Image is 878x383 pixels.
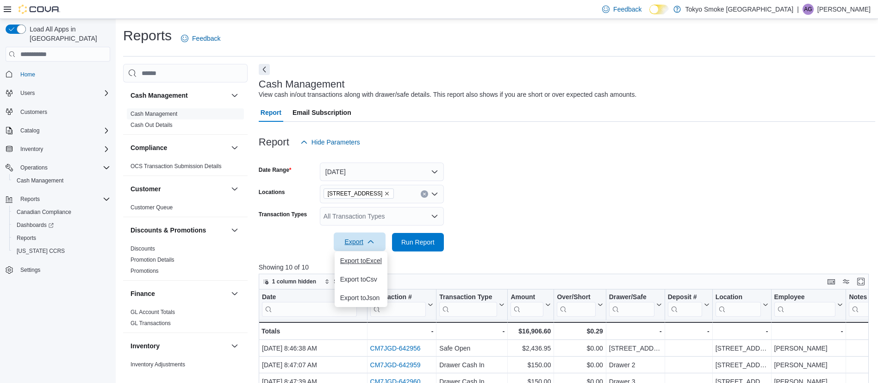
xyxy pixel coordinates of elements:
[613,5,641,14] span: Feedback
[667,326,709,337] div: -
[131,121,173,129] span: Cash Out Details
[20,164,48,171] span: Operations
[334,232,386,251] button: Export
[339,232,380,251] span: Export
[13,175,67,186] a: Cash Management
[20,127,39,134] span: Catalog
[335,251,387,270] button: Export toExcel
[609,293,654,317] div: Drawer/Safe
[229,288,240,299] button: Finance
[13,207,110,218] span: Canadian Compliance
[259,263,875,272] p: Showing 10 of 10
[259,211,307,218] label: Transaction Types
[17,88,38,99] button: Users
[439,326,504,337] div: -
[259,79,345,90] h3: Cash Management
[13,220,57,231] a: Dashboards
[131,361,185,368] span: Inventory Adjustments
[2,87,114,100] button: Users
[262,293,357,302] div: Date
[131,361,185,368] a: Inventory Adjustments
[774,293,835,317] div: Employee
[131,204,173,211] a: Customer Queue
[20,266,40,274] span: Settings
[17,221,54,229] span: Dashboards
[131,320,171,327] span: GL Transactions
[2,124,114,137] button: Catalog
[177,29,224,48] a: Feedback
[817,4,871,15] p: [PERSON_NAME]
[17,264,44,276] a: Settings
[26,25,110,43] span: Load All Apps in [GEOGRAPHIC_DATA]
[17,125,110,136] span: Catalog
[17,234,36,242] span: Reports
[715,293,760,302] div: Location
[13,245,68,257] a: [US_STATE] CCRS
[324,188,394,199] span: 450 Yonge St
[715,293,768,317] button: Location
[259,166,292,174] label: Date Range
[439,293,504,317] button: Transaction Type
[293,103,351,122] span: Email Subscription
[131,289,155,298] h3: Finance
[229,183,240,195] button: Customer
[511,343,551,354] div: $2,436.95
[17,194,44,205] button: Reports
[9,219,114,232] a: Dashboards
[370,293,426,302] div: Transaction #
[370,293,433,317] button: Transaction #
[9,206,114,219] button: Canadian Compliance
[2,193,114,206] button: Reports
[2,105,114,119] button: Customers
[20,108,47,116] span: Customers
[321,276,362,287] button: Sort fields
[131,122,173,128] a: Cash Out Details
[2,161,114,174] button: Operations
[259,64,270,75] button: Next
[335,270,387,289] button: Export toCsv
[609,293,662,317] button: Drawer/Safe
[667,293,702,302] div: Deposit #
[392,233,444,251] button: Run Report
[261,103,281,122] span: Report
[774,360,843,371] div: [PERSON_NAME]
[685,4,794,15] p: Tokyo Smoke [GEOGRAPHIC_DATA]
[370,362,420,369] a: CM7JGD-642959
[439,293,497,302] div: Transaction Type
[17,68,110,80] span: Home
[131,226,206,235] h3: Discounts & Promotions
[370,326,433,337] div: -
[774,293,843,317] button: Employee
[609,293,654,302] div: Drawer/Safe
[17,264,110,276] span: Settings
[131,268,159,274] a: Promotions
[131,143,227,152] button: Compliance
[20,71,35,78] span: Home
[131,226,227,235] button: Discounts & Promotions
[609,360,662,371] div: Drawer 2
[17,177,63,184] span: Cash Management
[131,245,155,252] a: Discounts
[123,243,248,280] div: Discounts & Promotions
[17,208,71,216] span: Canadian Compliance
[131,110,177,118] span: Cash Management
[13,232,40,244] a: Reports
[131,257,174,263] a: Promotion Details
[131,184,227,194] button: Customer
[259,188,285,196] label: Locations
[123,307,248,333] div: Finance
[123,161,248,176] div: Compliance
[715,343,768,354] div: [STREET_ADDRESS]
[262,343,364,354] div: [DATE] 8:46:38 AM
[131,91,188,100] h3: Cash Management
[262,326,364,337] div: Totals
[557,360,603,371] div: $0.00
[17,144,110,155] span: Inventory
[17,125,43,136] button: Catalog
[557,293,595,302] div: Over/Short
[335,289,387,307] button: Export toJson
[13,175,110,186] span: Cash Management
[20,89,35,97] span: Users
